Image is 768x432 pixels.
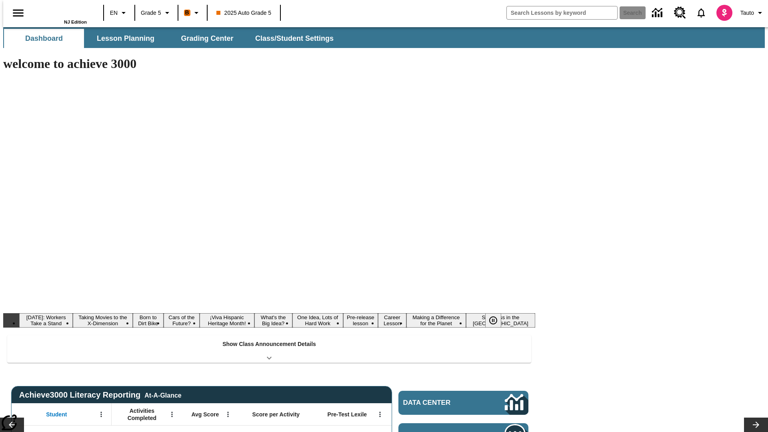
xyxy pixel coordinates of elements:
a: Data Center [647,2,669,24]
img: avatar image [716,5,732,21]
a: Resource Center, Will open in new tab [669,2,691,24]
button: Slide 5 ¡Viva Hispanic Heritage Month! [200,313,254,328]
div: SubNavbar [3,27,765,48]
span: Tauto [740,9,754,17]
button: Language: EN, Select a language [106,6,132,20]
span: B [185,8,189,18]
h1: welcome to achieve 3000 [3,56,535,71]
button: Slide 4 Cars of the Future? [164,313,200,328]
div: Home [35,3,87,24]
a: Notifications [691,2,712,23]
a: Home [35,4,87,20]
button: Slide 9 Career Lesson [378,313,406,328]
button: Slide 1 Labor Day: Workers Take a Stand [19,313,73,328]
span: Activities Completed [116,407,168,422]
button: Open Menu [166,408,178,420]
span: 2025 Auto Grade 5 [216,9,272,17]
div: At-A-Glance [144,390,181,399]
button: Profile/Settings [737,6,768,20]
span: EN [110,9,118,17]
button: Class/Student Settings [249,29,340,48]
a: Data Center [398,391,528,415]
button: Dashboard [4,29,84,48]
button: Lesson carousel, Next [744,418,768,432]
button: Slide 11 Sleepless in the Animal Kingdom [466,313,535,328]
p: Show Class Announcement Details [222,340,316,348]
button: Boost Class color is orange. Change class color [181,6,204,20]
span: Avg Score [191,411,219,418]
div: Show Class Announcement Details [7,335,531,363]
button: Open Menu [222,408,234,420]
button: Grading Center [167,29,247,48]
button: Open Menu [95,408,107,420]
span: NJ Edition [64,20,87,24]
div: SubNavbar [3,29,341,48]
button: Pause [485,313,501,328]
button: Slide 7 One Idea, Lots of Hard Work [292,313,343,328]
span: Score per Activity [252,411,300,418]
button: Slide 10 Making a Difference for the Planet [406,313,466,328]
button: Slide 3 Born to Dirt Bike [133,313,164,328]
input: search field [507,6,617,19]
button: Lesson Planning [86,29,166,48]
button: Open side menu [6,1,30,25]
span: Achieve3000 Literacy Reporting [19,390,182,400]
span: Grade 5 [141,9,161,17]
button: Slide 6 What's the Big Idea? [254,313,292,328]
button: Slide 2 Taking Movies to the X-Dimension [73,313,132,328]
span: Pre-Test Lexile [328,411,367,418]
button: Slide 8 Pre-release lesson [343,313,378,328]
span: Data Center [403,399,478,407]
span: Student [46,411,67,418]
button: Open Menu [374,408,386,420]
button: Select a new avatar [712,2,737,23]
div: Pause [485,313,509,328]
button: Grade: Grade 5, Select a grade [138,6,175,20]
